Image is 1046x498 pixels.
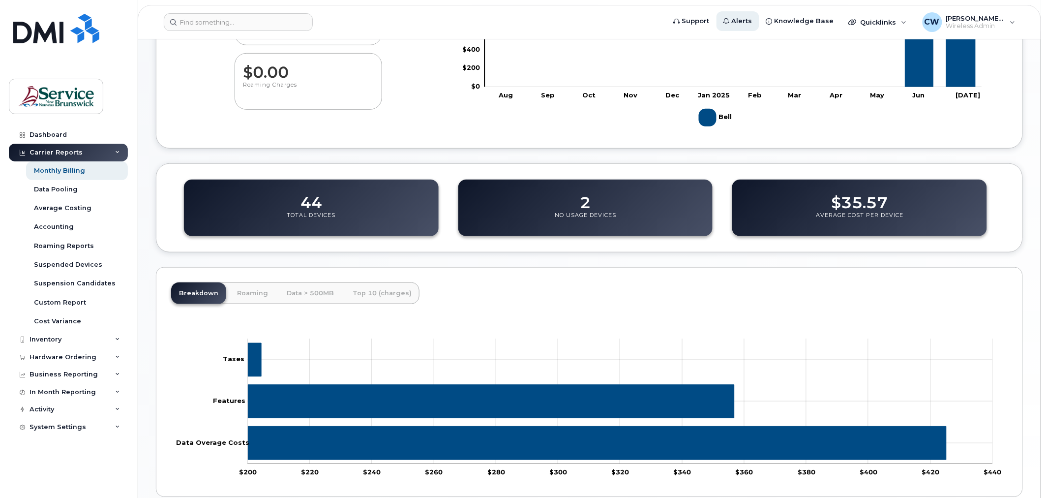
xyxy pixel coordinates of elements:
input: Find something... [164,13,313,31]
p: Roaming Charges [243,81,374,99]
tspan: $220 [301,468,319,476]
tspan: Taxes [223,355,244,363]
dd: 2 [580,184,591,212]
tspan: $380 [798,468,815,476]
tspan: $340 [674,468,691,476]
dd: $35.57 [832,184,888,212]
a: Top 10 (charges) [345,282,419,304]
p: No Usage Devices [555,212,616,229]
tspan: Features [213,397,245,405]
tspan: Sep [541,91,555,99]
span: CW [925,16,940,28]
tspan: Jan 2025 [698,91,730,99]
tspan: $280 [487,468,505,476]
tspan: May [870,91,885,99]
a: Data > 500MB [279,282,342,304]
g: Series [248,343,947,460]
tspan: Oct [583,91,596,99]
tspan: Apr [829,91,842,99]
span: Quicklinks [861,18,897,26]
tspan: [DATE] [956,91,981,99]
tspan: $240 [363,468,381,476]
tspan: Data Overage Costs [176,438,249,446]
g: Legend [699,105,734,130]
a: Alerts [717,11,759,31]
tspan: $0 [471,82,480,90]
span: Support [682,16,710,26]
tspan: Dec [666,91,680,99]
dd: $0.00 [243,54,374,81]
span: Wireless Admin [946,22,1005,30]
tspan: $200 [462,63,480,71]
a: Support [667,11,717,31]
tspan: $320 [612,468,629,476]
dd: 44 [300,184,322,212]
p: Total Devices [287,212,335,229]
tspan: $200 [239,468,257,476]
p: Average Cost Per Device [816,212,903,229]
tspan: $400 [860,468,878,476]
div: Christenson, Wanda (LEG) [916,12,1022,32]
tspan: $260 [425,468,443,476]
tspan: Jun [913,91,925,99]
span: Alerts [732,16,752,26]
tspan: Feb [748,91,762,99]
a: Roaming [229,282,276,304]
tspan: Nov [624,91,638,99]
div: Quicklinks [842,12,914,32]
span: [PERSON_NAME] (LEG) [946,14,1005,22]
tspan: $420 [922,468,940,476]
a: Knowledge Base [759,11,841,31]
a: Breakdown [171,282,226,304]
tspan: $440 [984,468,1002,476]
tspan: $300 [549,468,567,476]
tspan: Mar [788,91,801,99]
tspan: $360 [736,468,753,476]
tspan: $400 [462,45,480,53]
g: Bell [699,105,734,130]
span: Knowledge Base [775,16,834,26]
tspan: Aug [499,91,513,99]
